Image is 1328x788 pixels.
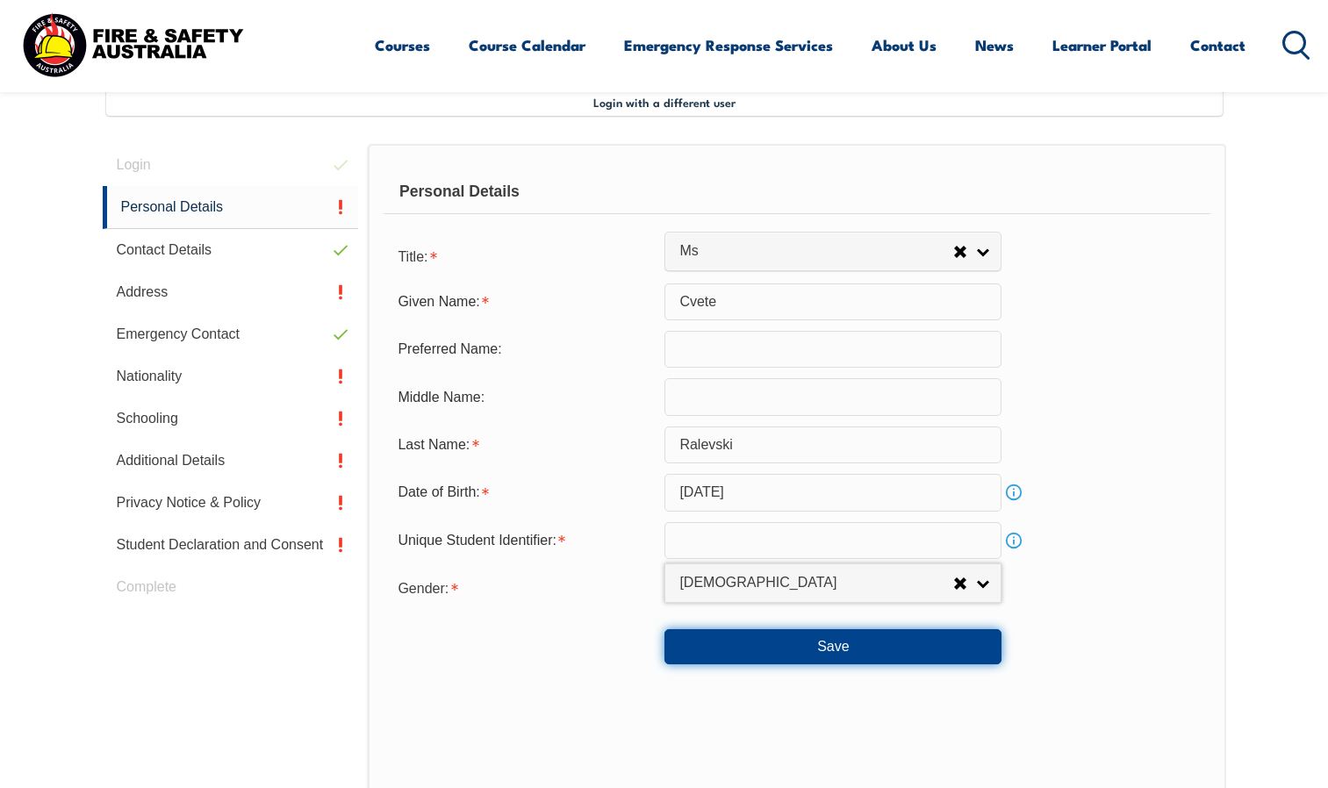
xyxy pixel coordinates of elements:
[975,22,1014,68] a: News
[384,380,664,413] div: Middle Name:
[664,474,1001,511] input: Select Date...
[384,428,664,462] div: Last Name is required.
[103,398,359,440] a: Schooling
[1001,528,1026,553] a: Info
[1052,22,1152,68] a: Learner Portal
[384,170,1210,214] div: Personal Details
[384,238,664,273] div: Title is required.
[384,333,664,366] div: Preferred Name:
[103,355,359,398] a: Nationality
[679,574,953,592] span: [DEMOGRAPHIC_DATA]
[384,285,664,319] div: Given Name is required.
[664,629,1001,664] button: Save
[384,476,664,509] div: Date of Birth is required.
[469,22,585,68] a: Course Calendar
[384,524,664,557] div: Unique Student Identifier is required.
[103,186,359,229] a: Personal Details
[679,242,953,261] span: Ms
[103,440,359,482] a: Additional Details
[1001,480,1026,505] a: Info
[375,22,430,68] a: Courses
[103,229,359,271] a: Contact Details
[103,271,359,313] a: Address
[624,22,833,68] a: Emergency Response Services
[398,581,449,596] span: Gender:
[398,249,427,264] span: Title:
[664,522,1001,559] input: 10 Characters no 1, 0, O or I
[103,313,359,355] a: Emergency Contact
[1190,22,1245,68] a: Contact
[593,95,736,109] span: Login with a different user
[872,22,937,68] a: About Us
[384,570,664,605] div: Gender is required.
[103,524,359,566] a: Student Declaration and Consent
[103,482,359,524] a: Privacy Notice & Policy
